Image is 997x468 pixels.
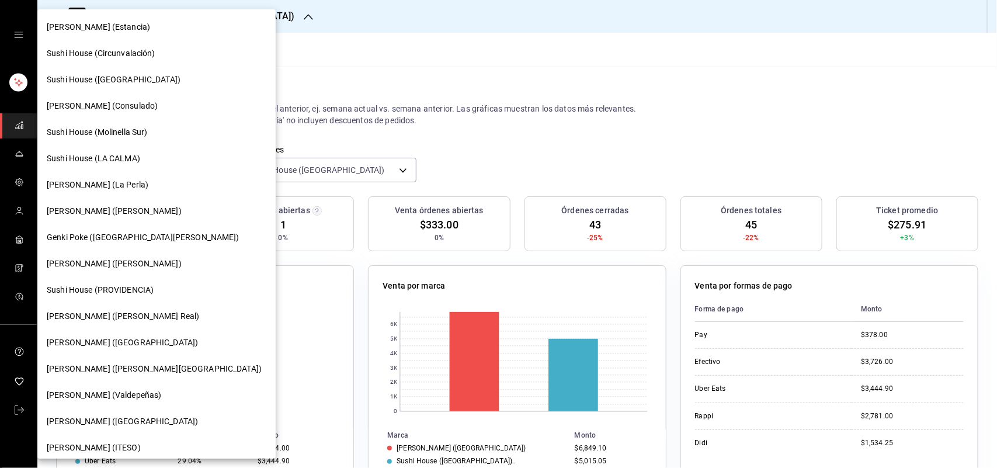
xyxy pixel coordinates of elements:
[37,67,276,93] div: Sushi House ([GEOGRAPHIC_DATA])
[47,74,180,86] span: Sushi House ([GEOGRAPHIC_DATA])
[47,231,239,244] span: Genki Poke ([GEOGRAPHIC_DATA][PERSON_NAME])
[37,435,276,461] div: [PERSON_NAME] (ITESO)
[37,277,276,303] div: Sushi House (PROVIDENCIA)
[37,382,276,408] div: [PERSON_NAME] (Valdepeñas)
[37,198,276,224] div: [PERSON_NAME] ([PERSON_NAME])
[37,14,276,40] div: [PERSON_NAME] (Estancia)
[37,408,276,435] div: [PERSON_NAME] ([GEOGRAPHIC_DATA])
[47,310,199,323] span: [PERSON_NAME] ([PERSON_NAME] Real)
[47,179,148,191] span: [PERSON_NAME] (La Perla)
[47,363,262,375] span: [PERSON_NAME] ([PERSON_NAME][GEOGRAPHIC_DATA])
[37,356,276,382] div: [PERSON_NAME] ([PERSON_NAME][GEOGRAPHIC_DATA])
[47,205,182,217] span: [PERSON_NAME] ([PERSON_NAME])
[47,21,150,33] span: [PERSON_NAME] (Estancia)
[47,152,140,165] span: Sushi House (LA CALMA)
[37,172,276,198] div: [PERSON_NAME] (La Perla)
[47,258,182,270] span: [PERSON_NAME] ([PERSON_NAME])
[37,40,276,67] div: Sushi House (Circunvalación)
[47,284,154,296] span: Sushi House (PROVIDENCIA)
[47,100,158,112] span: [PERSON_NAME] (Consulado)
[37,251,276,277] div: [PERSON_NAME] ([PERSON_NAME])
[37,119,276,145] div: Sushi House (Molinella Sur)
[37,224,276,251] div: Genki Poke ([GEOGRAPHIC_DATA][PERSON_NAME])
[37,303,276,330] div: [PERSON_NAME] ([PERSON_NAME] Real)
[47,126,148,138] span: Sushi House (Molinella Sur)
[37,93,276,119] div: [PERSON_NAME] (Consulado)
[47,337,198,349] span: [PERSON_NAME] ([GEOGRAPHIC_DATA])
[47,415,198,428] span: [PERSON_NAME] ([GEOGRAPHIC_DATA])
[47,47,155,60] span: Sushi House (Circunvalación)
[37,330,276,356] div: [PERSON_NAME] ([GEOGRAPHIC_DATA])
[47,442,141,454] span: [PERSON_NAME] (ITESO)
[47,389,161,401] span: [PERSON_NAME] (Valdepeñas)
[37,145,276,172] div: Sushi House (LA CALMA)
